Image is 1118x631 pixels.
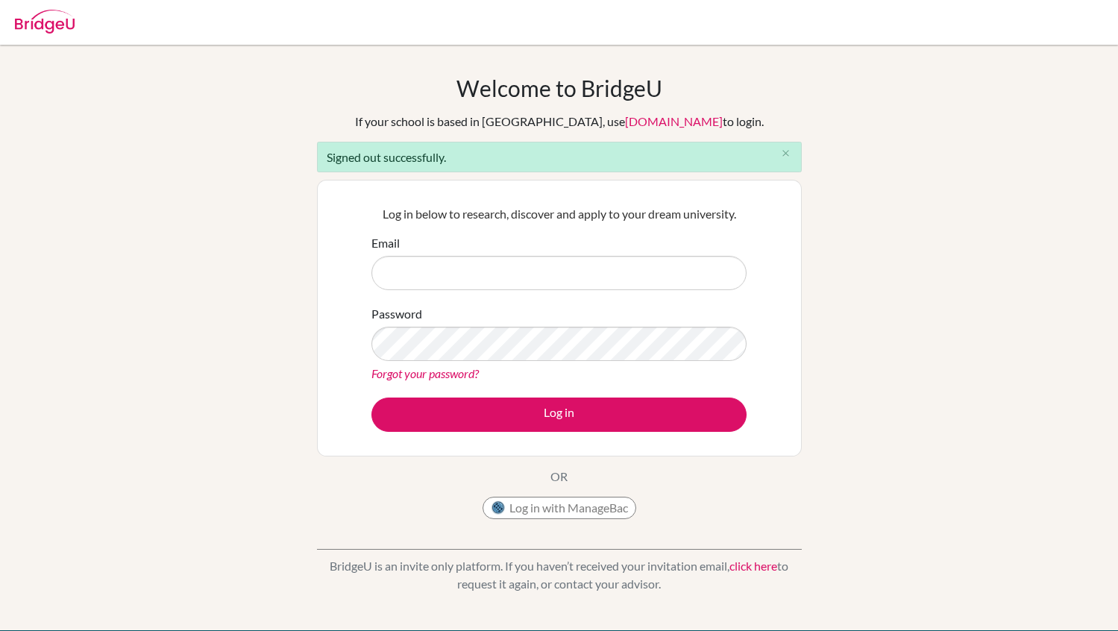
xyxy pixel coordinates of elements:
h1: Welcome to BridgeU [456,75,662,101]
img: Bridge-U [15,10,75,34]
p: BridgeU is an invite only platform. If you haven’t received your invitation email, to request it ... [317,557,802,593]
button: Log in [371,398,747,432]
div: If your school is based in [GEOGRAPHIC_DATA], use to login. [355,113,764,131]
a: [DOMAIN_NAME] [625,114,723,128]
a: Forgot your password? [371,366,479,380]
p: OR [550,468,568,486]
a: click here [729,559,777,573]
div: Signed out successfully. [317,142,802,172]
p: Log in below to research, discover and apply to your dream university. [371,205,747,223]
label: Email [371,234,400,252]
label: Password [371,305,422,323]
button: Close [771,142,801,165]
i: close [780,148,791,159]
button: Log in with ManageBac [483,497,636,519]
